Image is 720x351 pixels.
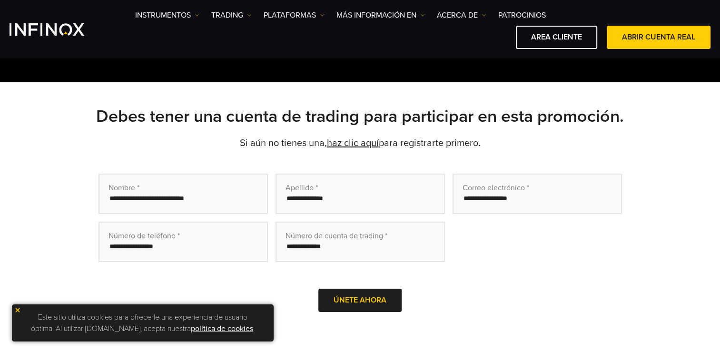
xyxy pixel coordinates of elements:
[334,295,386,305] span: Únete ahora
[211,10,252,21] a: TRADING
[318,289,402,312] button: Únete ahora
[437,10,486,21] a: ACERCA DE
[516,26,597,49] a: AREA CLIENTE
[14,307,21,313] img: yellow close icon
[17,309,269,337] p: Este sitio utiliza cookies para ofrecerle una experiencia de usuario óptima. Al utilizar [DOMAIN_...
[498,10,546,21] a: Patrocinios
[264,10,325,21] a: PLATAFORMAS
[135,10,199,21] a: Instrumentos
[607,26,710,49] a: ABRIR CUENTA REAL
[327,137,379,149] a: haz clic aquí
[191,324,253,333] a: política de cookies
[336,10,425,21] a: Más información en
[27,136,693,150] p: Si aún no tienes una, para registrarte primero.
[96,106,624,127] strong: Debes tener una cuenta de trading para participar en esta promoción.
[10,23,107,36] a: INFINOX Logo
